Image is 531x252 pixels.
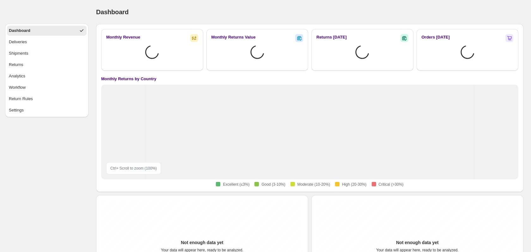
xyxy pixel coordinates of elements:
button: Deliveries [7,37,87,47]
h2: Monthly Returns Value [211,34,256,40]
span: Return Rules [9,96,33,102]
span: Dashboard [96,9,129,15]
button: Shipments [7,48,87,58]
span: Excellent (≤3%) [223,182,249,187]
div: Ctrl + Scroll to zoom ( 100 %) [106,162,161,174]
span: High (20-30%) [342,182,366,187]
span: Settings [9,107,24,113]
span: Workflow [9,84,26,91]
button: Settings [7,105,87,115]
span: Good (3-10%) [261,182,285,187]
span: Dashboard [9,27,30,34]
span: Shipments [9,50,28,57]
button: Workflow [7,82,87,93]
h2: Returns [DATE] [316,34,347,40]
span: Critical (>30%) [379,182,404,187]
h4: Monthly Returns by Country [101,76,156,82]
button: Analytics [7,71,87,81]
span: Analytics [9,73,25,79]
span: Moderate (10-20%) [297,182,330,187]
span: Deliveries [9,39,27,45]
span: Returns [9,62,23,68]
h2: Monthly Revenue [106,34,140,40]
button: Return Rules [7,94,87,104]
h2: Orders [DATE] [422,34,450,40]
button: Returns [7,60,87,70]
button: Dashboard [7,26,87,36]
